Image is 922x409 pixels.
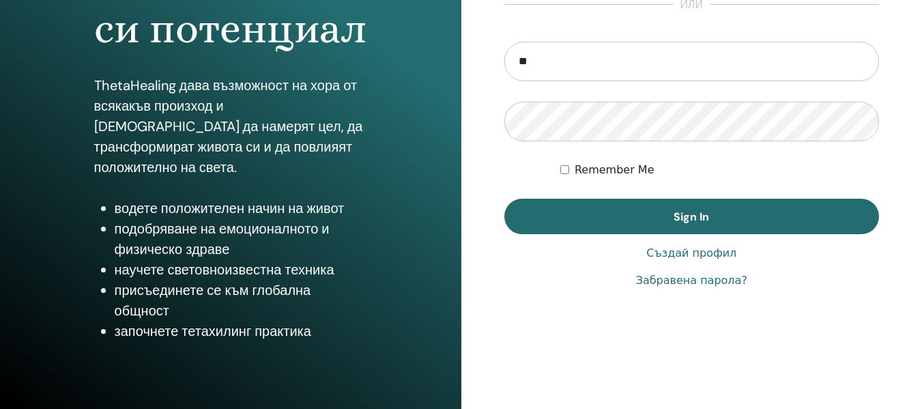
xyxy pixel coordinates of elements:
a: Забравена парола? [636,272,747,289]
li: научете световноизвестна техника [115,259,367,280]
p: ThetaHealing дава възможност на хора от всякакъв произход и [DEMOGRAPHIC_DATA] да намерят цел, да... [94,75,367,178]
label: Remember Me [575,162,654,178]
li: водете положителен начин на живот [115,198,367,218]
li: подобряване на емоционалното и физическо здраве [115,218,367,259]
div: Keep me authenticated indefinitely or until I manually logout [560,162,879,178]
button: Sign In [504,199,880,234]
a: Създай профил [646,245,736,262]
li: присъединете се към глобална общност [115,280,367,321]
span: Sign In [674,210,709,224]
li: започнете тетахилинг практика [115,321,367,341]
